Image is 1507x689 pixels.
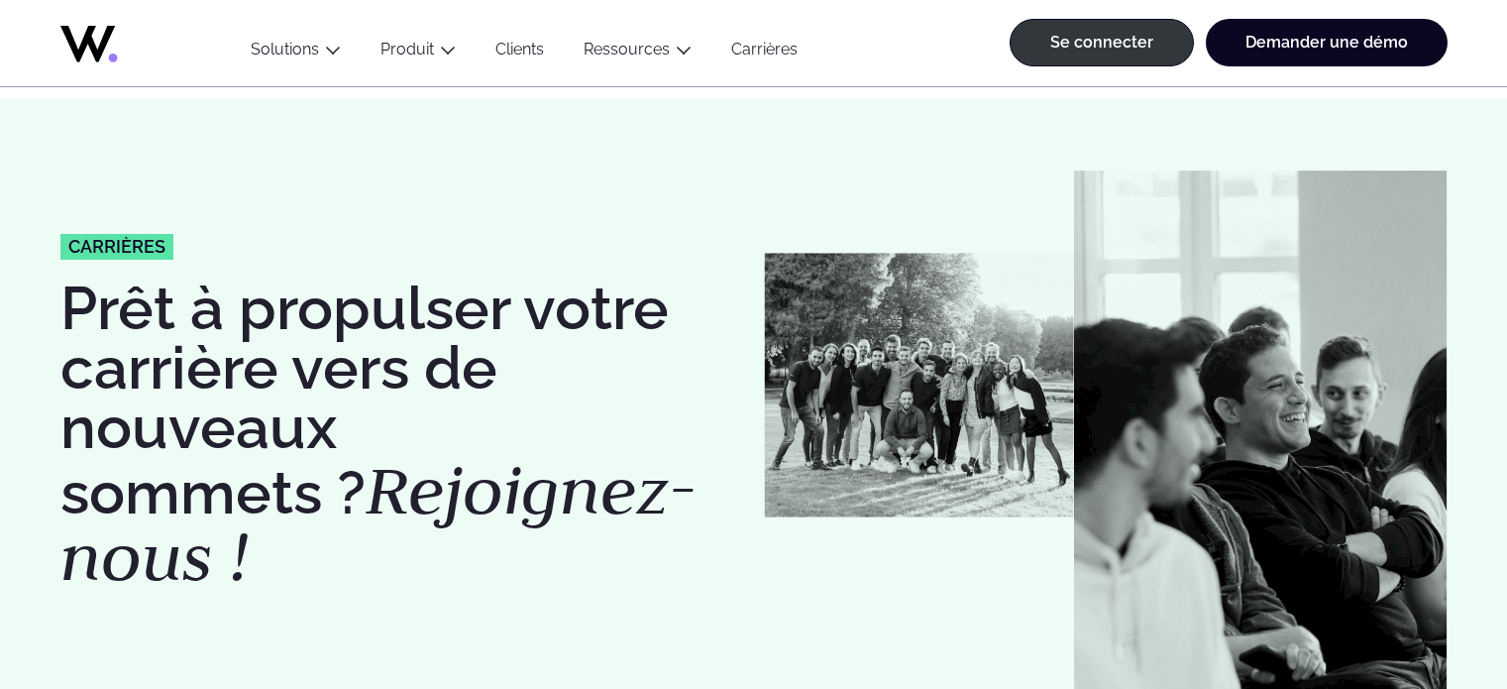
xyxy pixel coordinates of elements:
[711,40,817,66] a: Carrières
[731,40,798,58] font: Carrières
[60,446,697,601] font: Rejoignez-nous !
[361,40,476,66] button: Produit
[1050,33,1153,52] font: Se connecter
[60,274,669,527] font: Prêt à propulser votre carrière vers de nouveaux sommets ?
[476,40,564,66] a: Clients
[495,40,544,58] font: Clients
[1206,19,1448,66] a: Demander une démo
[380,40,434,58] a: Produit
[251,40,319,58] font: Solutions
[1245,33,1408,52] font: Demander une démo
[764,253,1074,517] img: Whozzies-Équipe-Revenus
[68,236,165,257] font: carrières
[231,40,361,66] button: Solutions
[564,40,711,66] button: Ressources
[1010,19,1194,66] a: Se connecter
[584,40,670,58] a: Ressources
